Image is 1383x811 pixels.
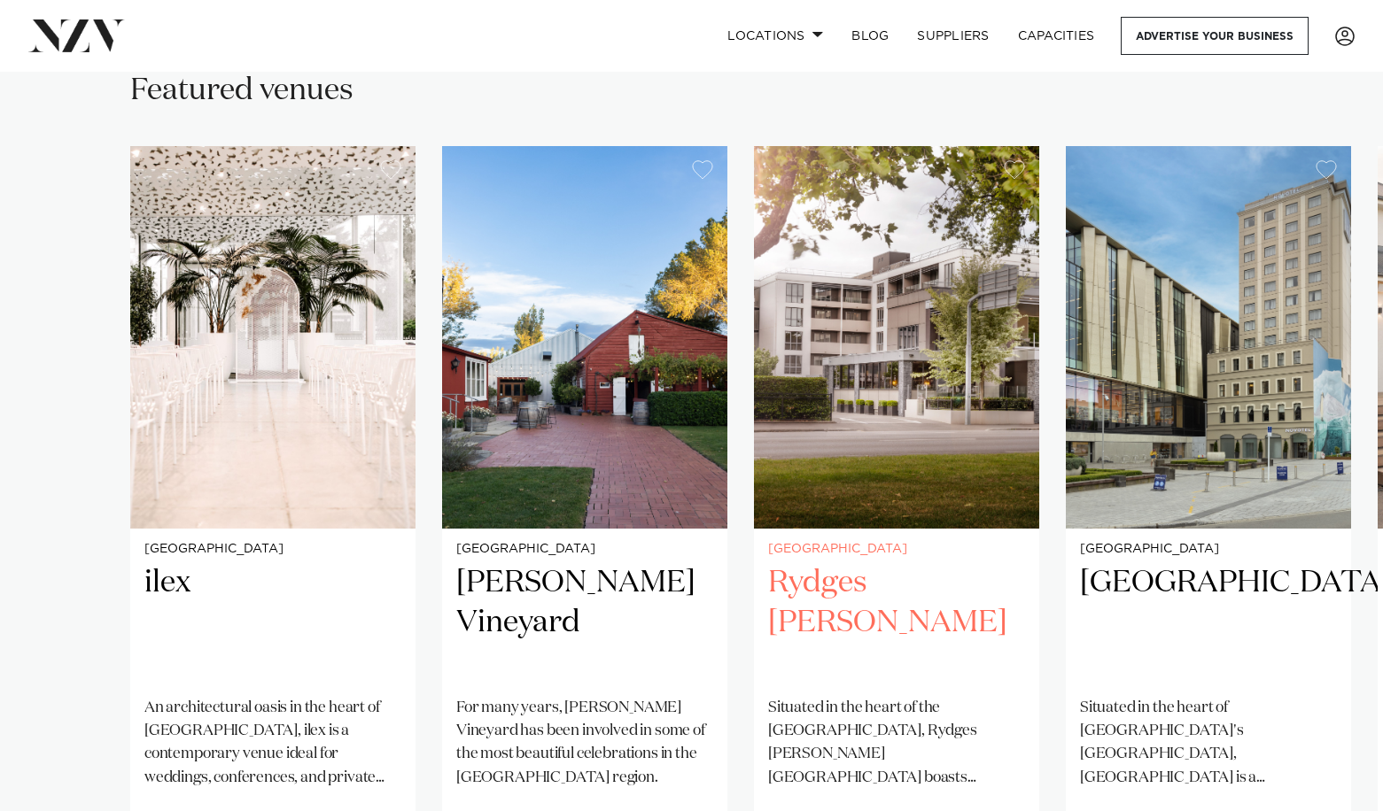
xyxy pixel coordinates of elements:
a: Capacities [1004,17,1109,55]
p: For many years, [PERSON_NAME] Vineyard has been involved in some of the most beautiful celebratio... [456,697,713,790]
h2: Featured venues [130,71,354,111]
small: [GEOGRAPHIC_DATA] [144,543,401,556]
h2: [GEOGRAPHIC_DATA] [1080,563,1337,683]
a: Advertise your business [1121,17,1309,55]
a: SUPPLIERS [903,17,1003,55]
small: [GEOGRAPHIC_DATA] [1080,543,1337,556]
h2: ilex [144,563,401,683]
img: wedding ceremony at ilex cafe in christchurch [130,146,416,529]
h2: [PERSON_NAME] Vineyard [456,563,713,683]
a: Locations [713,17,837,55]
small: [GEOGRAPHIC_DATA] [768,543,1025,556]
h2: Rydges [PERSON_NAME] [768,563,1025,683]
p: Situated in the heart of the [GEOGRAPHIC_DATA], Rydges [PERSON_NAME] [GEOGRAPHIC_DATA] boasts spa... [768,697,1025,790]
img: nzv-logo.png [28,19,125,51]
a: BLOG [837,17,903,55]
p: An architectural oasis in the heart of [GEOGRAPHIC_DATA], ilex is a contemporary venue ideal for ... [144,697,401,790]
p: Situated in the heart of [GEOGRAPHIC_DATA]'s [GEOGRAPHIC_DATA], [GEOGRAPHIC_DATA] is a contempora... [1080,697,1337,790]
small: [GEOGRAPHIC_DATA] [456,543,713,556]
